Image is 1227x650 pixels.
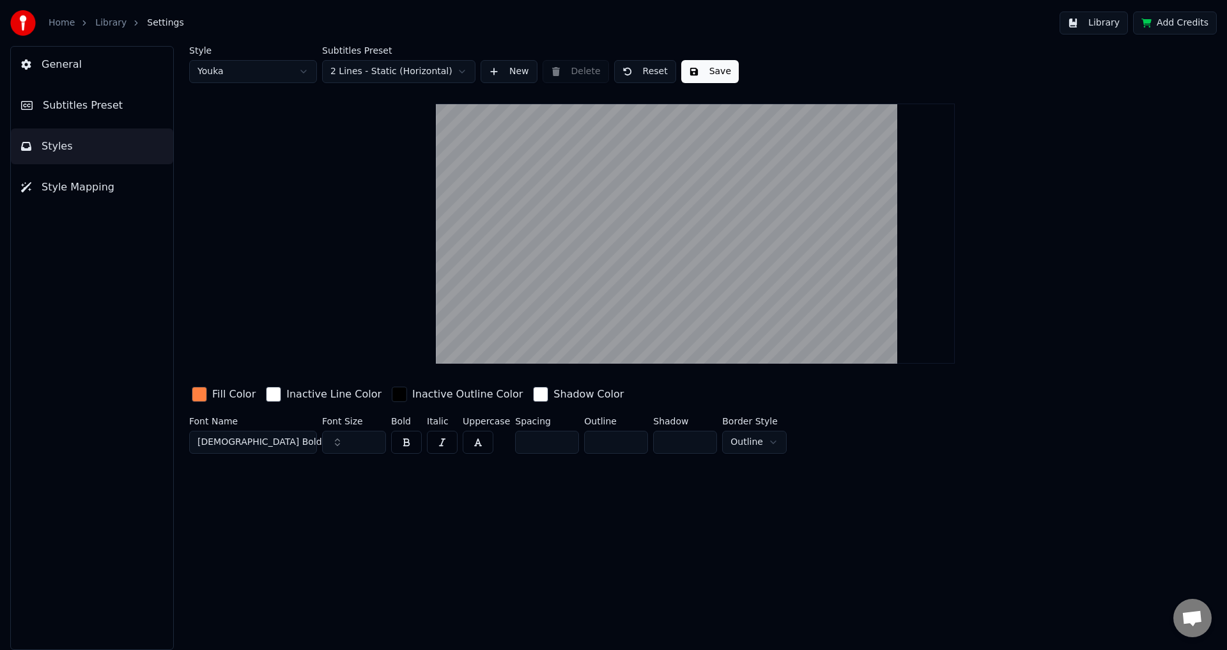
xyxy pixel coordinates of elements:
button: Reset [614,60,676,83]
div: Shadow Color [553,387,624,402]
label: Font Size [322,417,386,426]
label: Font Name [189,417,317,426]
img: youka [10,10,36,36]
label: Bold [391,417,422,426]
button: Shadow Color [530,384,626,405]
button: Styles [11,128,173,164]
span: Subtitles Preset [43,98,123,113]
div: Inactive Line Color [286,387,382,402]
span: Settings [147,17,183,29]
button: Subtitles Preset [11,88,173,123]
label: Italic [427,417,458,426]
button: Fill Color [189,384,258,405]
button: Inactive Outline Color [389,384,525,405]
a: Home [49,17,75,29]
span: [DEMOGRAPHIC_DATA] Bold [197,436,322,449]
label: Spacing [515,417,579,426]
label: Subtitles Preset [322,46,475,55]
span: Style Mapping [42,180,114,195]
button: New [481,60,537,83]
label: Border Style [722,417,787,426]
a: Library [95,17,127,29]
label: Uppercase [463,417,510,426]
div: Fill Color [212,387,256,402]
button: Style Mapping [11,169,173,205]
span: General [42,57,82,72]
label: Outline [584,417,648,426]
button: Library [1060,12,1128,35]
button: Inactive Line Color [263,384,384,405]
span: Styles [42,139,73,154]
label: Style [189,46,317,55]
label: Shadow [653,417,717,426]
div: Open chat [1173,599,1212,637]
button: Save [681,60,739,83]
div: Inactive Outline Color [412,387,523,402]
button: Add Credits [1133,12,1217,35]
button: General [11,47,173,82]
nav: breadcrumb [49,17,184,29]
